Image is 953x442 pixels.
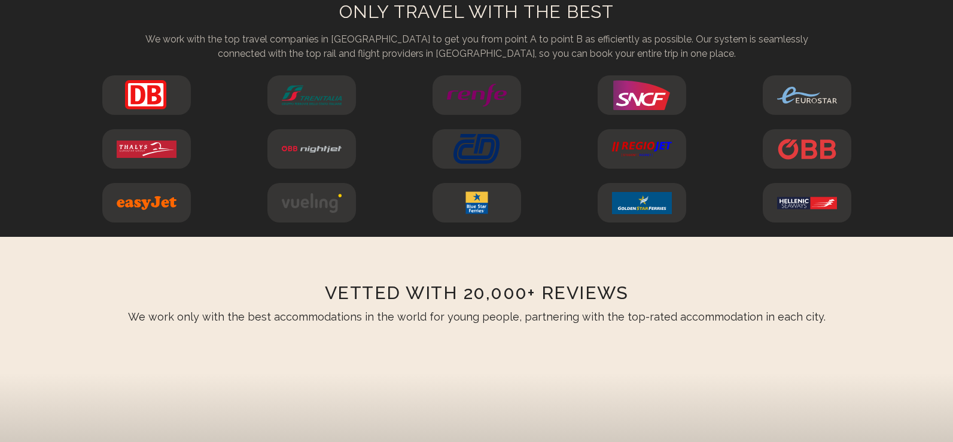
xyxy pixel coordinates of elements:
[117,188,176,218] img: Easyjet
[117,80,176,110] img: Deutsche Bahn
[282,134,342,164] img: Nightjet
[447,80,507,110] img: Renfe
[282,80,342,110] img: Trenitalia
[132,32,821,61] p: We work with the top travel companies in [GEOGRAPHIC_DATA] to get you from point A to point B as ...
[447,134,507,164] img: CD
[117,134,176,164] img: Thalys
[612,134,672,164] img: Regiojet
[132,1,821,23] h2: ONLY TRAVEL WITH THE BEST
[48,309,906,325] p: We work only with the best accommodations in the world for young people, partnering with the top-...
[777,134,837,164] img: OBB
[612,188,672,218] img: Golden Star Ferries
[777,80,837,110] img: Eurostar
[447,188,507,218] img: Blue Star Ferries
[612,80,672,110] img: SNCF
[282,188,342,218] img: Vueling
[113,282,841,304] h2: Vetted with 20,000+ reviews
[777,188,837,218] img: Hellenic Seaways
